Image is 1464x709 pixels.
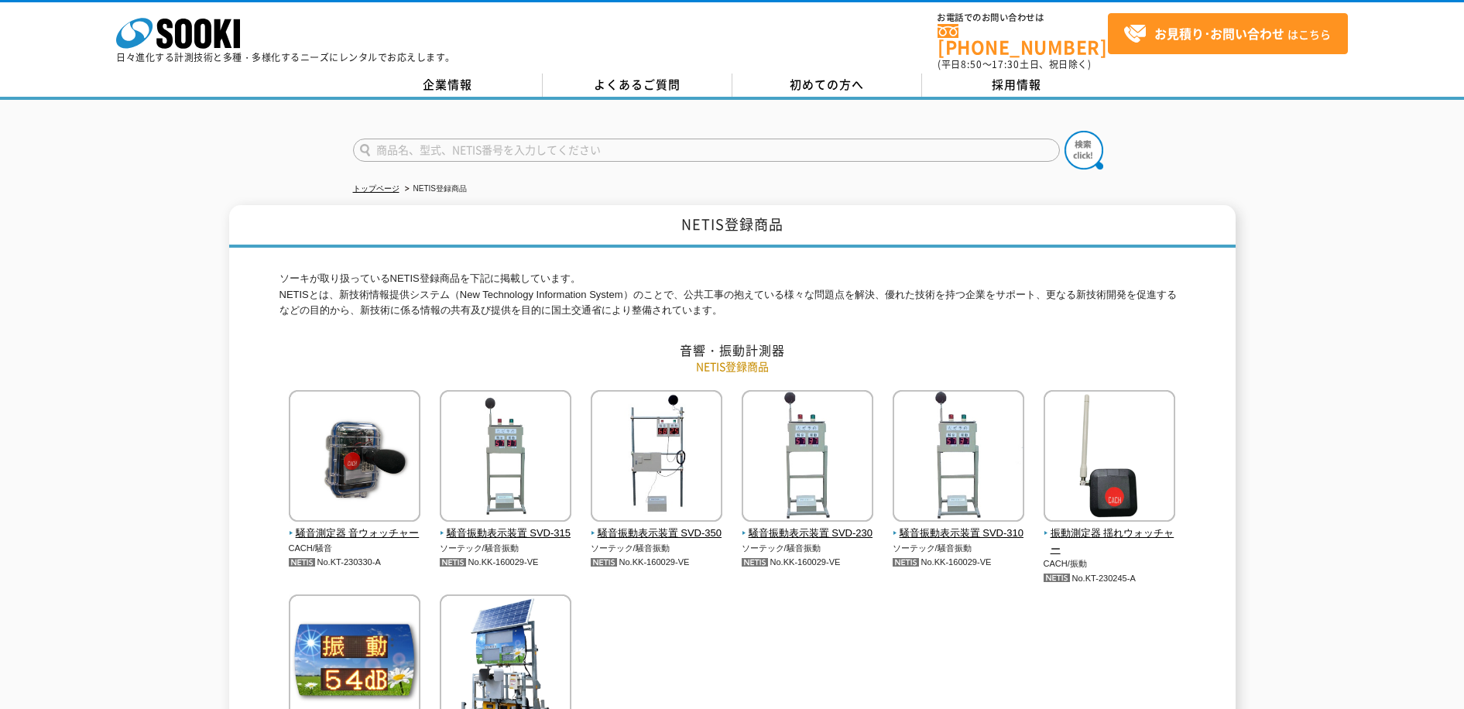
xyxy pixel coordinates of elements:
[591,554,723,570] p: No.KK-160029-VE
[279,358,1185,375] p: NETIS登録商品
[229,205,1236,248] h1: NETIS登録商品
[353,184,399,193] a: トップページ
[742,542,874,555] p: ソーテック/騒音振動
[1154,24,1284,43] strong: お見積り･お問い合わせ
[289,390,420,526] img: 騒音測定器 音ウォッチャー
[893,554,1025,570] p: No.KK-160029-VE
[1044,570,1176,587] p: No.KT-230245-A
[279,271,1185,319] p: ソーキが取り扱っているNETIS登録商品を下記に掲載しています。 NETISとは、新技術情報提供システム（New Technology Information System）のことで、公共工事の...
[440,390,571,526] img: 騒音振動表示装置 SVD-315
[790,76,864,93] span: 初めての方へ
[893,526,1025,542] span: 騒音振動表示装置 SVD-310
[732,74,922,97] a: 初めての方へ
[1044,511,1176,557] a: 振動測定器 揺れウォッチャー
[402,181,467,197] li: NETIS登録商品
[1044,390,1175,526] img: 振動測定器 揺れウォッチャー
[742,511,874,542] a: 騒音振動表示装置 SVD-230
[893,511,1025,542] a: 騒音振動表示装置 SVD-310
[289,526,421,542] span: 騒音測定器 音ウォッチャー
[961,57,982,71] span: 8:50
[289,554,421,570] p: No.KT-230330-A
[938,24,1108,56] a: [PHONE_NUMBER]
[742,526,874,542] span: 騒音振動表示装置 SVD-230
[440,526,572,542] span: 騒音振動表示装置 SVD-315
[1108,13,1348,54] a: お見積り･お問い合わせはこちら
[938,13,1108,22] span: お電話でのお問い合わせは
[440,554,572,570] p: No.KK-160029-VE
[440,542,572,555] p: ソーテック/騒音振動
[922,74,1112,97] a: 採用情報
[289,542,421,555] p: CACH/騒音
[1065,131,1103,170] img: btn_search.png
[591,542,723,555] p: ソーテック/騒音振動
[992,57,1020,71] span: 17:30
[591,511,723,542] a: 騒音振動表示装置 SVD-350
[893,390,1024,526] img: 騒音振動表示装置 SVD-310
[440,511,572,542] a: 騒音振動表示装置 SVD-315
[353,74,543,97] a: 企業情報
[289,511,421,542] a: 騒音測定器 音ウォッチャー
[543,74,732,97] a: よくあるご質問
[1123,22,1331,46] span: はこちら
[116,53,455,62] p: 日々進化する計測技術と多種・多様化するニーズにレンタルでお応えします。
[279,342,1185,358] h2: 音響・振動計測器
[742,390,873,526] img: 騒音振動表示装置 SVD-230
[893,542,1025,555] p: ソーテック/騒音振動
[353,139,1060,162] input: 商品名、型式、NETIS番号を入力してください
[591,390,722,526] img: 騒音振動表示装置 SVD-350
[1044,526,1176,558] span: 振動測定器 揺れウォッチャー
[742,554,874,570] p: No.KK-160029-VE
[1044,557,1176,570] p: CACH/振動
[591,526,723,542] span: 騒音振動表示装置 SVD-350
[938,57,1091,71] span: (平日 ～ 土日、祝日除く)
